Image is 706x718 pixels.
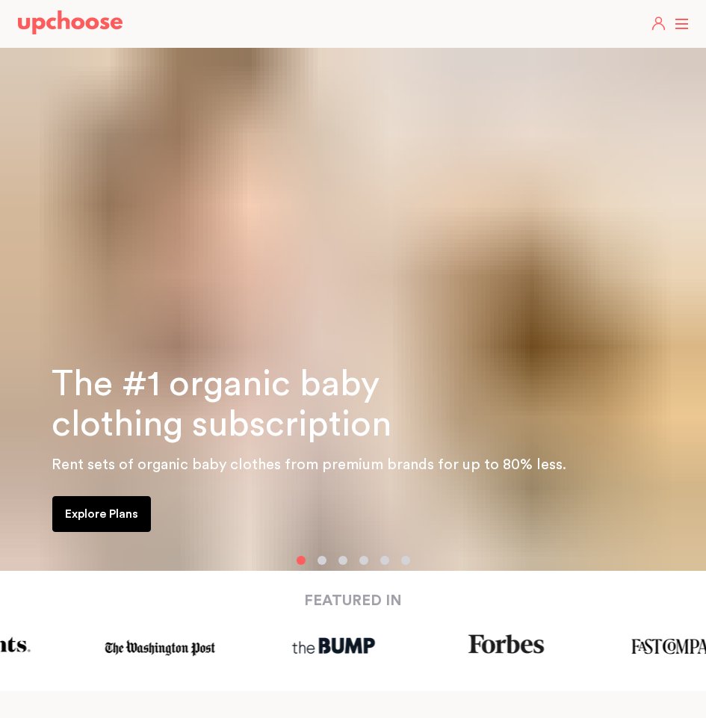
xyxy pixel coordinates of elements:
[18,10,123,34] img: UpChoose
[65,505,138,523] p: Explore Plans
[52,366,391,442] span: The #1 organic baby clothing subscription
[18,10,123,38] a: UpChoose
[52,496,151,532] a: Explore Plans
[52,453,688,477] p: Rent sets of organic baby clothes from premium brands for up to 80% less.
[304,593,402,608] strong: FEATURED IN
